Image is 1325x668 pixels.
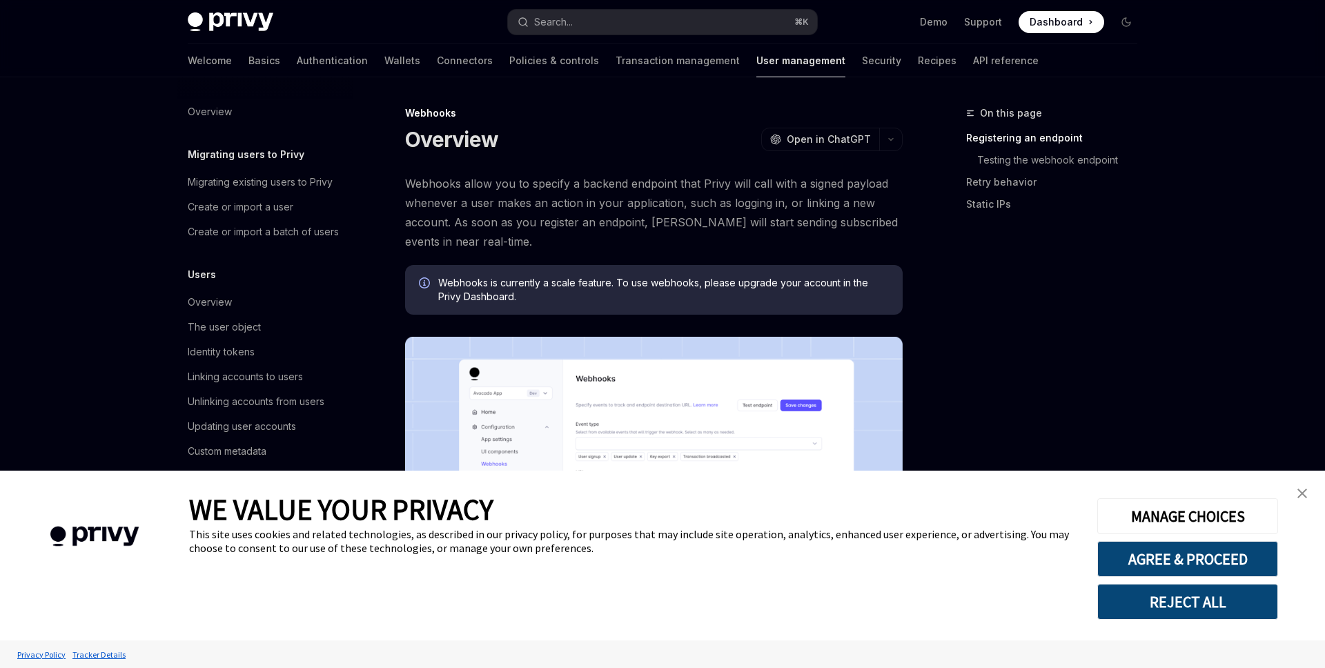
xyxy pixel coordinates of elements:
a: Registering an endpoint [966,127,1148,149]
div: Custom metadata [188,443,266,460]
a: Migrating existing users to Privy [177,170,353,195]
img: close banner [1297,489,1307,498]
span: WE VALUE YOUR PRIVACY [189,491,493,527]
a: Overview [177,99,353,124]
a: Create or import a user [177,195,353,219]
a: Static IPs [966,193,1148,215]
a: Unlinking accounts from users [177,389,353,414]
h5: Migrating users to Privy [188,146,304,163]
a: close banner [1288,480,1316,507]
a: Security [862,44,901,77]
div: Overview [188,294,232,311]
span: Webhooks is currently a scale feature. To use webhooks, please upgrade your account in the Privy ... [438,276,889,304]
img: dark logo [188,12,273,32]
button: Open in ChatGPT [761,128,879,151]
button: REJECT ALL [1097,584,1278,620]
a: Connectors [437,44,493,77]
span: Open in ChatGPT [787,132,871,146]
span: Webhooks allow you to specify a backend endpoint that Privy will call with a signed payload whene... [405,174,903,251]
h5: Users [188,266,216,283]
a: Custom metadata [177,439,353,464]
a: The user object [177,315,353,340]
div: Overview [188,104,232,120]
a: API reference [973,44,1039,77]
a: Create or import a batch of users [177,219,353,244]
button: Search...⌘K [508,10,817,35]
span: ⌘ K [794,17,809,28]
div: The user object [188,319,261,335]
a: Linking accounts to users [177,364,353,389]
span: On this page [980,105,1042,121]
a: Testing the webhook endpoint [977,149,1148,171]
a: Overview [177,290,353,315]
h1: Overview [405,127,498,152]
div: Webhooks [405,106,903,120]
div: Create or import a user [188,199,293,215]
a: Identity tokens [177,340,353,364]
div: Linking accounts to users [188,369,303,385]
a: Privacy Policy [14,642,69,667]
a: Dashboard [1019,11,1104,33]
button: AGREE & PROCEED [1097,541,1278,577]
div: UI components [188,468,256,484]
a: Recipes [918,44,956,77]
a: Updating user accounts [177,414,353,439]
a: Welcome [188,44,232,77]
div: Create or import a batch of users [188,224,339,240]
svg: Info [419,277,433,291]
a: Basics [248,44,280,77]
a: Demo [920,15,948,29]
button: Toggle dark mode [1115,11,1137,33]
div: Updating user accounts [188,418,296,435]
span: Dashboard [1030,15,1083,29]
a: Transaction management [616,44,740,77]
a: Support [964,15,1002,29]
div: Migrating existing users to Privy [188,174,333,190]
a: Authentication [297,44,368,77]
img: company logo [21,507,168,567]
div: Unlinking accounts from users [188,393,324,410]
a: Wallets [384,44,420,77]
a: UI components [177,464,353,489]
button: MANAGE CHOICES [1097,498,1278,534]
a: Tracker Details [69,642,129,667]
a: Retry behavior [966,171,1148,193]
a: Policies & controls [509,44,599,77]
div: This site uses cookies and related technologies, as described in our privacy policy, for purposes... [189,527,1077,555]
div: Identity tokens [188,344,255,360]
a: User management [756,44,845,77]
div: Search... [534,14,573,30]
